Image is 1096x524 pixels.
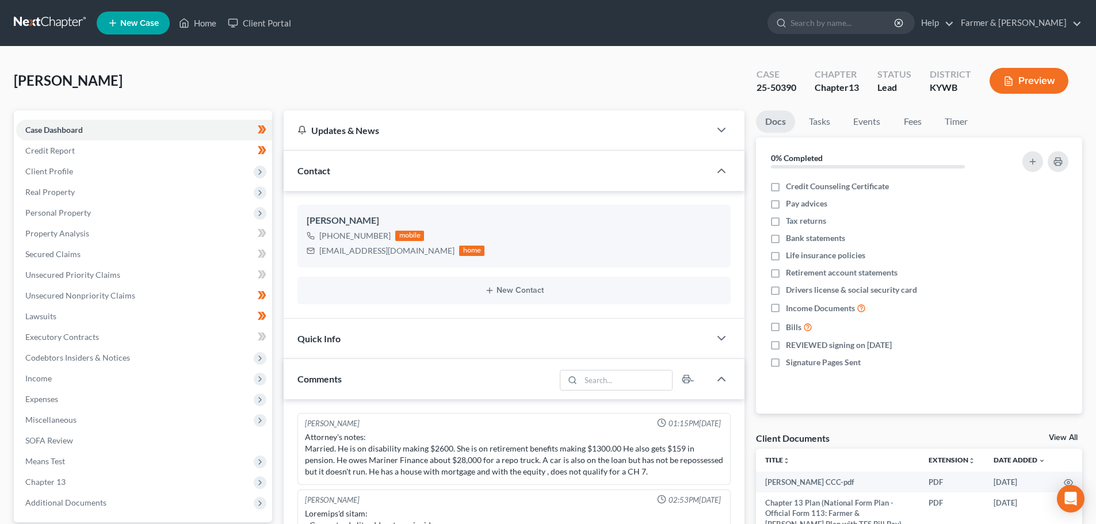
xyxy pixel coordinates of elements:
div: [PHONE_NUMBER] [319,230,391,242]
span: 02:53PM[DATE] [669,495,721,506]
a: Help [915,13,954,33]
button: Preview [990,68,1068,94]
span: Miscellaneous [25,415,77,424]
span: 13 [849,82,859,93]
span: Codebtors Insiders & Notices [25,353,130,362]
a: Events [844,110,889,133]
span: Drivers license & social security card [786,284,917,296]
i: unfold_more [783,457,790,464]
span: Credit Counseling Certificate [786,181,889,192]
div: [PERSON_NAME] [305,418,360,429]
a: Fees [894,110,931,133]
span: Income Documents [786,303,855,314]
td: [PERSON_NAME] CCC-pdf [756,472,919,492]
a: Docs [756,110,795,133]
input: Search... [581,370,673,390]
div: Attorney's notes: Married. He is on disability making $2600. She is on retirement benefits making... [305,431,723,477]
span: 01:15PM[DATE] [669,418,721,429]
a: Secured Claims [16,244,272,265]
div: KYWB [930,81,971,94]
span: Pay advices [786,198,827,209]
i: unfold_more [968,457,975,464]
a: Property Analysis [16,223,272,244]
span: Real Property [25,187,75,197]
span: Executory Contracts [25,332,99,342]
div: Chapter [815,68,859,81]
span: Retirement account statements [786,267,898,278]
div: [PERSON_NAME] [305,495,360,506]
a: Case Dashboard [16,120,272,140]
a: SOFA Review [16,430,272,451]
i: expand_more [1038,457,1045,464]
a: Tasks [800,110,839,133]
span: SOFA Review [25,435,73,445]
span: REVIEWED signing on [DATE] [786,339,892,351]
div: Lead [877,81,911,94]
span: Chapter 13 [25,477,66,487]
span: Signature Pages Sent [786,357,861,368]
td: PDF [919,472,984,492]
div: Updates & News [297,124,696,136]
span: Comments [297,373,342,384]
div: [PERSON_NAME] [307,214,721,228]
a: Home [173,13,222,33]
span: Tax returns [786,215,826,227]
div: Chapter [815,81,859,94]
div: [EMAIL_ADDRESS][DOMAIN_NAME] [319,245,455,257]
span: Contact [297,165,330,176]
div: Status [877,68,911,81]
div: Open Intercom Messenger [1057,485,1084,512]
span: Bills [786,322,801,333]
span: Secured Claims [25,249,81,259]
span: Personal Property [25,208,91,217]
div: home [459,246,484,256]
a: Unsecured Priority Claims [16,265,272,285]
span: Income [25,373,52,383]
a: Timer [935,110,977,133]
div: mobile [395,231,424,241]
a: Lawsuits [16,306,272,327]
div: Case [757,68,796,81]
span: Life insurance policies [786,250,865,261]
span: Property Analysis [25,228,89,238]
span: Additional Documents [25,498,106,507]
span: Expenses [25,394,58,404]
span: New Case [120,19,159,28]
a: Client Portal [222,13,297,33]
a: Date Added expand_more [994,456,1045,464]
input: Search by name... [791,12,896,33]
span: Credit Report [25,146,75,155]
a: Credit Report [16,140,272,161]
span: Quick Info [297,333,341,344]
span: Lawsuits [25,311,56,321]
button: New Contact [307,286,721,295]
span: Bank statements [786,232,845,244]
a: View All [1049,434,1078,442]
a: Extensionunfold_more [929,456,975,464]
td: [DATE] [984,472,1055,492]
span: Unsecured Nonpriority Claims [25,290,135,300]
a: Titleunfold_more [765,456,790,464]
div: Client Documents [756,432,830,444]
span: Means Test [25,456,65,466]
span: [PERSON_NAME] [14,72,123,89]
div: District [930,68,971,81]
a: Executory Contracts [16,327,272,347]
strong: 0% Completed [771,153,823,163]
a: Unsecured Nonpriority Claims [16,285,272,306]
span: Case Dashboard [25,125,83,135]
div: 25-50390 [757,81,796,94]
span: Unsecured Priority Claims [25,270,120,280]
span: Client Profile [25,166,73,176]
a: Farmer & [PERSON_NAME] [955,13,1082,33]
